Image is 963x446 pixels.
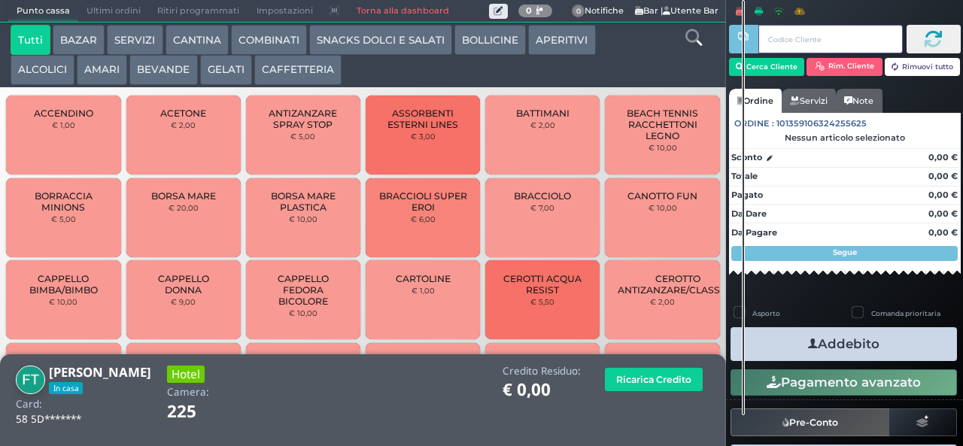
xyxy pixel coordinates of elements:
[514,190,571,202] span: BRACCIOLO
[526,5,532,16] b: 0
[49,297,77,306] small: € 10,00
[396,273,451,284] span: CARTOLINE
[605,368,703,391] button: Ricarica Credito
[378,190,468,213] span: BRACCIOLI SUPER EROI
[752,308,780,318] label: Asporto
[729,58,805,76] button: Cerca Cliente
[231,25,307,55] button: COMBINATI
[167,366,205,383] h3: Hotel
[758,25,902,53] input: Codice Cliente
[731,369,957,395] button: Pagamento avanzato
[34,108,93,119] span: ACCENDINO
[928,208,958,219] strong: 0,00 €
[171,120,196,129] small: € 2,00
[19,273,108,296] span: CAPPELLO BIMBA/BIMBO
[160,108,206,119] span: ACETONE
[309,25,452,55] button: SNACKS DOLCI E SALATI
[731,151,762,164] strong: Sconto
[650,297,675,306] small: € 2,00
[200,55,252,85] button: GELATI
[248,1,321,22] span: Impostazioni
[77,55,127,85] button: AMARI
[729,132,961,143] div: Nessun articolo selezionato
[138,273,228,296] span: CAPPELLO DONNA
[516,108,570,119] span: BATTIMANI
[169,203,199,212] small: € 20,00
[149,1,248,22] span: Ritiri programmati
[412,286,435,295] small: € 1,00
[729,89,782,113] a: Ordine
[151,190,216,202] span: BORSA MARE
[807,58,882,76] button: Rim. Cliente
[731,171,758,181] strong: Totale
[107,25,163,55] button: SERVIZI
[627,190,697,202] span: CANOTTO FUN
[52,120,75,129] small: € 1,00
[171,297,196,306] small: € 9,00
[411,132,436,141] small: € 3,00
[51,214,76,223] small: € 5,00
[928,227,958,238] strong: 0,00 €
[782,89,836,113] a: Servizi
[348,1,457,22] a: Torna alla dashboard
[259,273,348,307] span: CAPPELLO FEDORA BICOLORE
[530,203,554,212] small: € 7,00
[378,108,468,130] span: ASSORBENTI ESTERNI LINES
[78,1,149,22] span: Ultimi ordini
[454,25,526,55] button: BOLLICINE
[871,308,940,318] label: Comanda prioritaria
[11,25,50,55] button: Tutti
[731,227,777,238] strong: Da Pagare
[11,55,74,85] button: ALCOLICI
[19,190,108,213] span: BORRACCIA MINIONS
[731,408,890,435] button: Pre-Conto
[503,366,581,377] h4: Credito Residuo:
[649,143,677,152] small: € 10,00
[166,25,229,55] button: CANTINA
[618,108,707,141] span: BEACH TENNIS RACCHETTONI LEGNO
[928,152,958,162] strong: 0,00 €
[289,214,317,223] small: € 10,00
[259,108,348,130] span: ANTIZANZARE SPRAY STOP
[129,55,197,85] button: BEVANDE
[731,190,763,200] strong: Pagato
[49,363,151,381] b: [PERSON_NAME]
[776,117,867,130] span: 101359106324255625
[836,89,882,113] a: Note
[833,247,857,257] strong: Segue
[289,308,317,317] small: € 10,00
[16,366,45,395] img: FABIO TORTEROLO
[290,132,315,141] small: € 5,00
[649,203,677,212] small: € 10,00
[411,214,436,223] small: € 6,00
[530,120,555,129] small: € 2,00
[503,381,581,399] h1: € 0,00
[528,25,595,55] button: APERITIVI
[8,1,78,22] span: Punto cassa
[254,55,342,85] button: CAFFETTERIA
[498,273,588,296] span: CEROTTI ACQUA RESIST
[167,387,209,398] h4: Camera:
[259,190,348,213] span: BORSA MARE PLASTICA
[618,273,737,296] span: CEROTTO ANTIZANZARE/CLASSICO
[16,399,42,410] h4: Card:
[53,25,105,55] button: BAZAR
[530,297,554,306] small: € 5,50
[928,190,958,200] strong: 0,00 €
[928,171,958,181] strong: 0,00 €
[731,327,957,361] button: Addebito
[731,208,767,219] strong: Da Dare
[572,5,585,18] span: 0
[167,402,238,421] h1: 225
[885,58,961,76] button: Rimuovi tutto
[49,382,83,394] span: In casa
[734,117,774,130] span: Ordine :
